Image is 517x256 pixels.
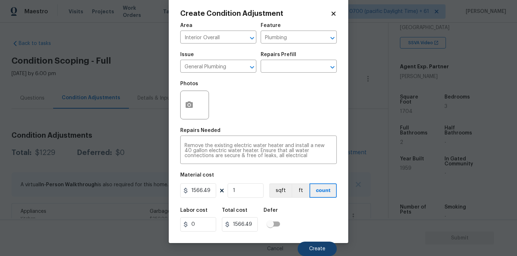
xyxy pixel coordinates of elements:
h5: Defer [264,208,278,213]
h5: Total cost [222,208,247,213]
button: Open [327,62,337,72]
button: Open [327,33,337,43]
button: Open [247,62,257,72]
h5: Feature [261,23,281,28]
h2: Create Condition Adjustment [180,10,330,17]
button: count [309,183,337,198]
button: ft [292,183,309,198]
h5: Labor cost [180,208,208,213]
button: Cancel [256,242,295,256]
span: Cancel [267,246,283,252]
span: Create [309,246,325,252]
h5: Area [180,23,192,28]
h5: Material cost [180,173,214,178]
button: Create [298,242,337,256]
button: sqft [269,183,292,198]
h5: Repairs Prefill [261,52,296,57]
h5: Photos [180,81,198,86]
h5: Repairs Needed [180,128,220,133]
textarea: Remove the existing electric water heater and install a new 40 gallon electric water heater. Ensu... [185,143,332,158]
button: Open [247,33,257,43]
h5: Issue [180,52,194,57]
